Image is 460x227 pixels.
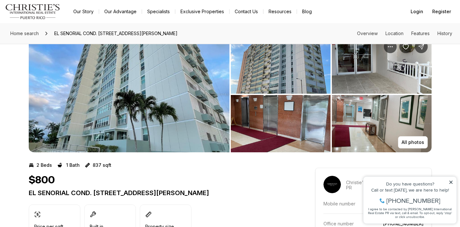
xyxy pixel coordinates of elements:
[66,163,80,168] p: 1 Bath
[8,28,41,39] a: Home search
[230,7,263,16] button: Contact Us
[332,36,432,94] button: View image gallery
[231,36,432,152] li: 2 of 3
[323,221,354,226] p: Office number
[29,174,55,186] h1: $800
[411,31,430,36] a: Skip to: Features
[29,36,230,152] button: View image gallery
[29,36,230,152] li: 1 of 3
[7,21,93,25] div: Call or text [DATE], we are here to help!
[231,36,331,94] button: View image gallery
[384,40,397,53] button: Property options
[432,9,451,14] span: Register
[346,180,424,190] p: Christie's International Real Estate PR
[398,136,428,148] button: All photos
[385,31,404,36] a: Skip to: Location
[357,31,378,36] a: Skip to: Overview
[263,7,297,16] a: Resources
[323,201,355,206] p: Mobile number
[428,5,455,18] button: Register
[5,4,60,19] img: logo
[26,30,80,37] span: [PHONE_NUMBER]
[357,31,452,36] nav: Page section menu
[68,7,99,16] a: Our Story
[52,28,180,39] span: EL SENORIAL COND. [STREET_ADDRESS][PERSON_NAME]
[93,163,111,168] p: 837 sqft
[399,40,412,53] button: Save Property: EL SENORIAL COND. PANORAMA PLAZA #407
[7,14,93,19] div: Do you have questions?
[332,95,432,152] button: View image gallery
[297,7,317,16] a: Blog
[36,163,52,168] p: 2 Beds
[10,31,39,36] span: Home search
[29,36,432,152] div: Listing Photos
[142,7,175,16] a: Specialists
[407,5,427,18] button: Login
[415,40,428,53] button: Share Property: EL SENORIAL COND. PANORAMA PLAZA #407
[99,7,142,16] a: Our Advantage
[437,31,452,36] a: Skip to: History
[231,95,331,152] button: View image gallery
[402,140,424,145] p: All photos
[8,40,92,52] span: I agree to be contacted by [PERSON_NAME] International Real Estate PR via text, call & email. To ...
[175,7,229,16] a: Exclusive Properties
[29,189,292,197] p: EL SENORIAL COND. [STREET_ADDRESS][PERSON_NAME]
[411,9,423,14] span: Login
